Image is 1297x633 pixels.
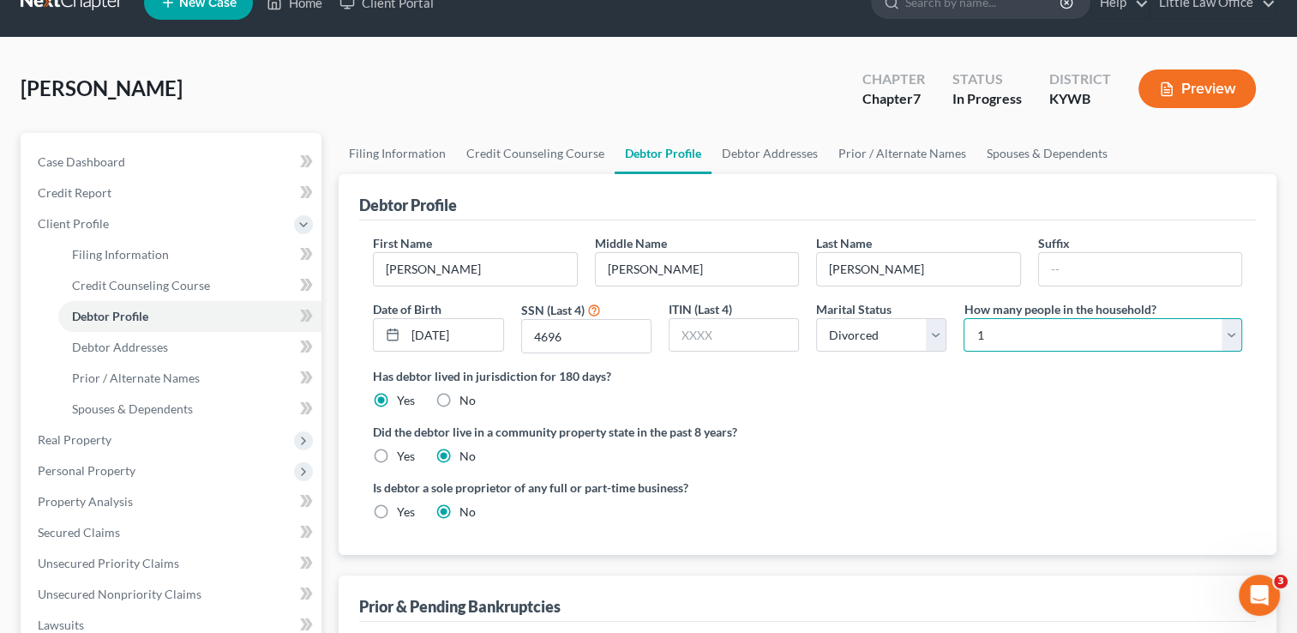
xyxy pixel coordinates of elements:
label: First Name [373,234,432,252]
input: XXXX [522,320,651,353]
a: Prior / Alternate Names [58,363,321,394]
a: Spouses & Dependents [58,394,321,425]
label: Is debtor a sole proprietor of any full or part-time business? [373,479,799,497]
a: Filing Information [339,133,456,174]
span: Credit Report [38,185,111,200]
span: Spouses & Dependents [72,401,193,416]
a: Debtor Profile [615,133,712,174]
span: Debtor Profile [72,309,148,323]
input: XXXX [670,319,798,352]
span: Case Dashboard [38,154,125,169]
span: Credit Counseling Course [72,278,210,292]
span: Filing Information [72,247,169,262]
div: Chapter [862,69,925,89]
label: Middle Name [595,234,667,252]
label: Last Name [816,234,872,252]
a: Prior / Alternate Names [828,133,976,174]
span: Secured Claims [38,525,120,540]
span: 3 [1274,575,1288,588]
span: Personal Property [38,463,135,478]
label: Did the debtor live in a community property state in the past 8 years? [373,423,1242,441]
a: Spouses & Dependents [976,133,1118,174]
span: Prior / Alternate Names [72,371,200,385]
iframe: Intercom live chat [1239,575,1280,616]
label: Has debtor lived in jurisdiction for 180 days? [373,367,1242,385]
a: Credit Counseling Course [456,133,615,174]
input: -- [374,253,576,286]
span: [PERSON_NAME] [21,75,183,100]
div: Prior & Pending Bankruptcies [359,596,561,617]
a: Case Dashboard [24,147,321,178]
a: Debtor Profile [58,301,321,332]
label: SSN (Last 4) [521,301,585,319]
label: Suffix [1038,234,1070,252]
div: District [1049,69,1111,89]
span: 7 [913,90,921,106]
div: Chapter [862,89,925,109]
a: Debtor Addresses [712,133,828,174]
input: -- [1039,253,1241,286]
div: Debtor Profile [359,195,457,215]
a: Credit Counseling Course [58,270,321,301]
a: Debtor Addresses [58,332,321,363]
span: Debtor Addresses [72,340,168,354]
label: No [459,392,476,409]
span: Lawsuits [38,618,84,632]
button: Preview [1138,69,1256,108]
a: Unsecured Priority Claims [24,548,321,579]
input: MM/DD/YYYY [405,319,502,352]
a: Property Analysis [24,486,321,517]
div: Status [952,69,1022,89]
label: Yes [397,503,415,521]
span: Real Property [38,432,111,447]
a: Unsecured Nonpriority Claims [24,579,321,610]
label: Yes [397,392,415,409]
a: Secured Claims [24,517,321,548]
div: In Progress [952,89,1022,109]
span: Client Profile [38,216,109,231]
span: Unsecured Nonpriority Claims [38,587,201,601]
label: Yes [397,448,415,465]
label: How many people in the household? [964,300,1156,318]
label: Marital Status [816,300,892,318]
label: Date of Birth [373,300,441,318]
div: KYWB [1049,89,1111,109]
input: M.I [596,253,798,286]
input: -- [817,253,1019,286]
label: No [459,503,476,521]
a: Filing Information [58,239,321,270]
span: Property Analysis [38,494,133,509]
label: ITIN (Last 4) [669,300,732,318]
label: No [459,448,476,465]
span: Unsecured Priority Claims [38,556,179,570]
a: Credit Report [24,178,321,208]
